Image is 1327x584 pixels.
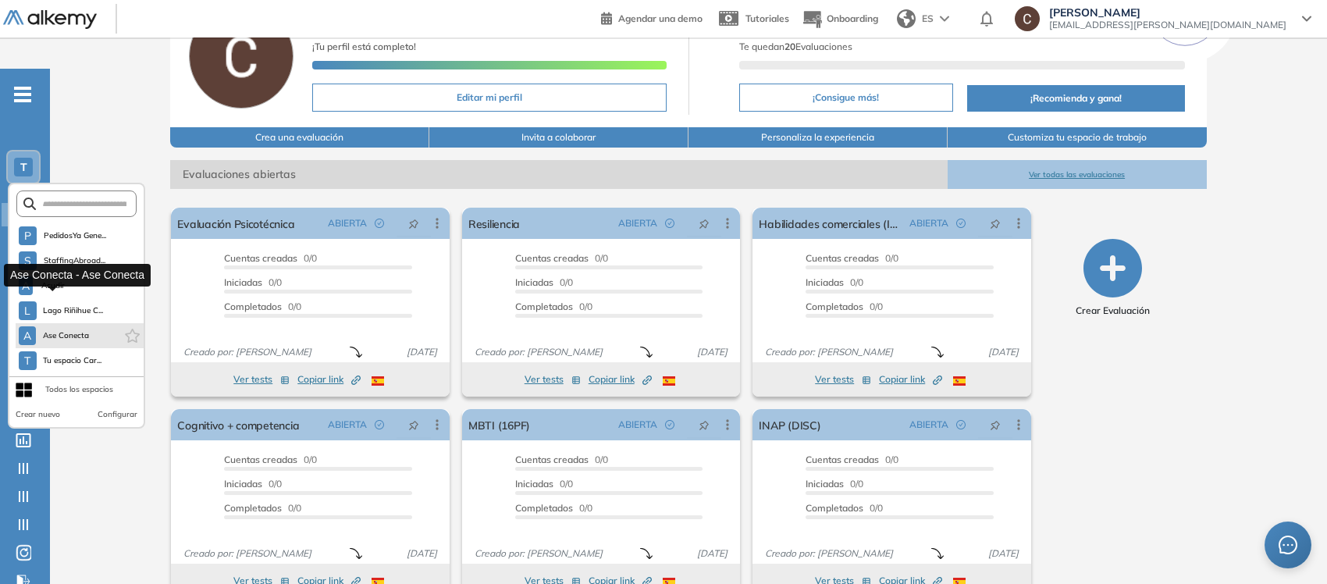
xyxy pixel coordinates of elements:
button: Copiar link [879,370,942,389]
span: 0/0 [224,301,301,312]
button: Personaliza la experiencia [688,127,948,148]
span: pushpin [990,418,1001,431]
span: Completados [515,502,573,514]
span: Iniciadas [806,276,844,288]
a: Agendar una demo [601,8,703,27]
span: ABIERTA [909,418,948,432]
button: pushpin [397,211,431,236]
span: check-circle [375,219,384,228]
button: pushpin [978,211,1012,236]
div: Ase Conecta - Ase Conecta [4,264,151,287]
span: 0/0 [224,276,282,288]
span: Cuentas creadas [806,252,879,264]
button: pushpin [397,412,431,437]
span: 0/0 [515,454,608,465]
span: check-circle [956,420,966,429]
span: P [24,230,31,242]
span: Iniciadas [515,478,553,490]
span: ABIERTA [328,418,367,432]
span: check-circle [375,420,384,429]
span: [DATE] [400,547,443,561]
span: Copiar link [879,372,942,386]
span: Cuentas creadas [224,252,297,264]
img: Foto de perfil [189,4,294,109]
span: pushpin [408,217,419,230]
span: [DATE] [691,345,734,359]
span: Tu espacio Car... [43,354,102,367]
img: ESP [663,376,675,386]
span: 0/0 [224,252,317,264]
span: 0/0 [224,454,317,465]
span: Lago Riñihue C... [43,304,104,317]
span: [DATE] [982,345,1025,359]
span: Cuentas creadas [515,454,589,465]
button: Copiar link [297,370,361,389]
a: Cognitivo + competencia [177,409,299,440]
button: pushpin [687,211,721,236]
span: 0/0 [224,502,301,514]
span: pushpin [699,418,710,431]
span: ABIERTA [328,216,367,230]
span: message [1279,536,1297,554]
span: check-circle [665,219,674,228]
span: PedidosYa Gene... [43,230,106,242]
span: Completados [515,301,573,312]
button: Copiar link [589,370,652,389]
span: Iniciadas [224,478,262,490]
button: Editar mi perfil [312,84,666,112]
button: Ver tests [815,370,871,389]
span: 0/0 [515,276,573,288]
a: Resiliencia [468,208,520,239]
img: ESP [953,376,966,386]
span: pushpin [699,217,710,230]
span: Onboarding [827,12,878,24]
span: Cuentas creadas [515,252,589,264]
span: Creado por: [PERSON_NAME] [759,345,899,359]
span: Te quedan Evaluaciones [739,41,852,52]
span: 0/0 [806,454,898,465]
a: Habilidades comerciales (IPV) [759,208,903,239]
span: ABIERTA [618,216,657,230]
span: Completados [224,502,282,514]
a: Evaluación Psicotécnica [177,208,294,239]
a: MBTI (16PF) [468,409,530,440]
button: Crear Evaluación [1076,239,1150,318]
span: L [24,304,30,317]
span: 0/0 [806,301,883,312]
span: Cuentas creadas [224,454,297,465]
span: Creado por: [PERSON_NAME] [468,345,609,359]
span: S [24,255,31,267]
span: 0/0 [806,502,883,514]
img: arrow [940,16,949,22]
img: ESP [372,376,384,386]
span: ABIERTA [618,418,657,432]
span: 0/0 [515,301,592,312]
span: [DATE] [982,547,1025,561]
span: 0/0 [515,252,608,264]
span: 0/0 [806,478,863,490]
span: Completados [224,301,282,312]
span: 0/0 [515,478,573,490]
span: Agendar una demo [618,12,703,24]
button: Crear nuevo [16,408,60,421]
span: Crear Evaluación [1076,304,1150,318]
span: Evaluaciones abiertas [170,160,947,189]
span: T [24,354,30,367]
span: [PERSON_NAME] [1049,6,1286,19]
span: 0/0 [515,502,592,514]
span: check-circle [665,420,674,429]
button: Ver tests [233,370,290,389]
a: INAP (DISC) [759,409,820,440]
button: Onboarding [802,2,878,36]
span: T [20,161,27,173]
img: Logo [3,10,97,30]
span: Creado por: [PERSON_NAME] [759,547,899,561]
span: 0/0 [806,276,863,288]
b: 20 [784,41,795,52]
button: Invita a colaborar [429,127,688,148]
button: Ver todas las evaluaciones [948,160,1207,189]
span: Copiar link [297,372,361,386]
span: Iniciadas [224,276,262,288]
span: A [23,329,31,342]
span: Copiar link [589,372,652,386]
